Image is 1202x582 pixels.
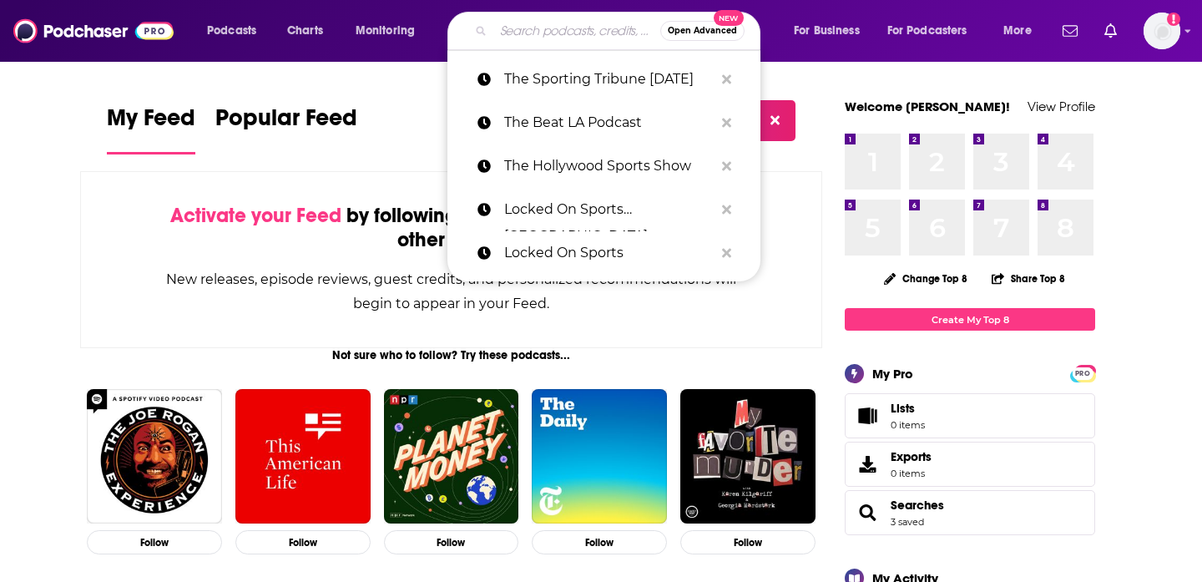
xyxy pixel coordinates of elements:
[164,267,738,316] div: New releases, episode reviews, guest credits, and personalized recommendations will begin to appe...
[447,58,760,101] a: The Sporting Tribune [DATE]
[447,231,760,275] a: Locked On Sports
[207,19,256,43] span: Podcasts
[1003,19,1032,43] span: More
[87,530,222,554] button: Follow
[887,19,967,43] span: For Podcasters
[991,262,1066,295] button: Share Top 8
[845,490,1095,535] span: Searches
[107,104,195,142] span: My Feed
[891,401,925,416] span: Lists
[1073,367,1093,379] a: PRO
[504,188,714,231] p: Locked On Sports Los Angeles
[851,501,884,524] a: Searches
[87,389,222,524] img: The Joe Rogan Experience
[1167,13,1180,26] svg: Add a profile image
[891,449,932,464] span: Exports
[13,15,174,47] img: Podchaser - Follow, Share and Rate Podcasts
[384,530,519,554] button: Follow
[992,18,1053,44] button: open menu
[215,104,357,154] a: Popular Feed
[845,308,1095,331] a: Create My Top 8
[235,530,371,554] button: Follow
[447,188,760,231] a: Locked On Sports [GEOGRAPHIC_DATA]
[845,99,1010,114] a: Welcome [PERSON_NAME]!
[851,453,884,476] span: Exports
[235,389,371,524] img: This American Life
[493,18,660,44] input: Search podcasts, credits, & more...
[1144,13,1180,49] span: Logged in as sophiak
[660,21,745,41] button: Open AdvancedNew
[876,18,992,44] button: open menu
[891,468,932,479] span: 0 items
[680,530,816,554] button: Follow
[504,231,714,275] p: Locked On Sports
[215,104,357,142] span: Popular Feed
[891,516,924,528] a: 3 saved
[170,203,341,228] span: Activate your Feed
[1144,13,1180,49] img: User Profile
[680,389,816,524] img: My Favorite Murder with Karen Kilgariff and Georgia Hardstark
[891,419,925,431] span: 0 items
[356,19,415,43] span: Monitoring
[845,393,1095,438] a: Lists
[851,404,884,428] span: Lists
[195,18,278,44] button: open menu
[504,101,714,144] p: The Beat LA Podcast
[504,58,714,101] p: The Sporting Tribune Today
[1098,17,1124,45] a: Show notifications dropdown
[287,19,323,43] span: Charts
[714,10,744,26] span: New
[447,144,760,188] a: The Hollywood Sports Show
[874,268,977,289] button: Change Top 8
[532,389,667,524] img: The Daily
[872,366,913,382] div: My Pro
[845,442,1095,487] a: Exports
[164,204,738,252] div: by following Podcasts, Creators, Lists, and other Users!
[447,101,760,144] a: The Beat LA Podcast
[794,19,860,43] span: For Business
[1056,17,1084,45] a: Show notifications dropdown
[782,18,881,44] button: open menu
[384,389,519,524] img: Planet Money
[463,12,776,50] div: Search podcasts, credits, & more...
[668,27,737,35] span: Open Advanced
[1144,13,1180,49] button: Show profile menu
[1028,99,1095,114] a: View Profile
[276,18,333,44] a: Charts
[891,401,915,416] span: Lists
[1073,367,1093,380] span: PRO
[891,498,944,513] a: Searches
[532,530,667,554] button: Follow
[344,18,437,44] button: open menu
[504,144,714,188] p: The Hollywood Sports Show
[80,348,822,362] div: Not sure who to follow? Try these podcasts...
[107,104,195,154] a: My Feed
